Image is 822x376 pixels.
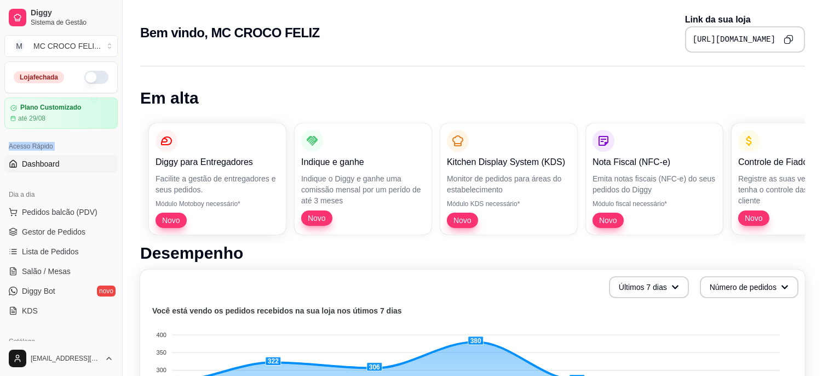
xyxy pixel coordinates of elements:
p: Módulo fiscal necessário* [593,200,716,208]
button: Diggy para EntregadoresFacilite a gestão de entregadores e seus pedidos.Módulo Motoboy necessário... [149,123,286,235]
span: [EMAIL_ADDRESS][DOMAIN_NAME] [31,354,100,363]
p: Indique e ganhe [301,156,425,169]
a: DiggySistema de Gestão [4,4,118,31]
article: Plano Customizado [20,104,81,112]
p: Módulo Motoboy necessário* [156,200,279,208]
div: Acesso Rápido [4,138,118,155]
button: Copy to clipboard [780,31,797,48]
h2: Bem vindo, MC CROCO FELIZ [140,24,320,42]
span: Novo [303,213,330,224]
span: Salão / Mesas [22,266,71,277]
a: Dashboard [4,155,118,173]
button: Indique e ganheIndique o Diggy e ganhe uma comissão mensal por um perído de até 3 mesesNovo [295,123,432,235]
p: Link da sua loja [685,13,805,26]
p: Kitchen Display System (KDS) [447,156,571,169]
a: Diggy Botnovo [4,282,118,300]
a: Salão / Mesas [4,263,118,280]
span: Pedidos balcão (PDV) [22,207,97,218]
button: Select a team [4,35,118,57]
a: Lista de Pedidos [4,243,118,260]
button: Últimos 7 dias [609,276,689,298]
div: Dia a dia [4,186,118,203]
h1: Em alta [140,88,805,108]
button: Pedidos balcão (PDV) [4,203,118,221]
p: Monitor de pedidos para áreas do estabelecimento [447,173,571,195]
span: Novo [595,215,622,226]
tspan: 400 [157,332,166,338]
button: Alterar Status [84,71,108,84]
span: M [14,41,25,52]
a: KDS [4,302,118,320]
tspan: 350 [157,349,166,356]
h1: Desempenho [140,243,805,263]
div: Loja fechada [14,71,64,83]
span: Novo [740,213,767,224]
span: Diggy Bot [22,286,55,297]
span: Lista de Pedidos [22,246,79,257]
p: Módulo KDS necessário* [447,200,571,208]
button: [EMAIL_ADDRESS][DOMAIN_NAME] [4,345,118,372]
span: Sistema de Gestão [31,18,113,27]
p: Nota Fiscal (NFC-e) [593,156,716,169]
article: até 29/08 [18,114,45,123]
span: Novo [158,215,185,226]
a: Gestor de Pedidos [4,223,118,241]
p: Facilite a gestão de entregadores e seus pedidos. [156,173,279,195]
p: Indique o Diggy e ganhe uma comissão mensal por um perído de até 3 meses [301,173,425,206]
span: KDS [22,305,38,316]
p: Emita notas fiscais (NFC-e) do seus pedidos do Diggy [593,173,716,195]
pre: [URL][DOMAIN_NAME] [693,34,775,45]
button: Nota Fiscal (NFC-e)Emita notas fiscais (NFC-e) do seus pedidos do DiggyMódulo fiscal necessário*Novo [586,123,723,235]
span: Novo [449,215,476,226]
div: MC CROCO FELI ... [33,41,101,52]
span: Gestor de Pedidos [22,226,85,237]
div: Catálogo [4,333,118,350]
span: Diggy [31,8,113,18]
a: Plano Customizadoaté 29/08 [4,98,118,129]
tspan: 300 [157,367,166,373]
text: Você está vendo os pedidos recebidos na sua loja nos útimos 7 dias [152,307,402,316]
button: Número de pedidos [700,276,798,298]
button: Kitchen Display System (KDS)Monitor de pedidos para áreas do estabelecimentoMódulo KDS necessário... [440,123,577,235]
span: Dashboard [22,158,60,169]
p: Diggy para Entregadores [156,156,279,169]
